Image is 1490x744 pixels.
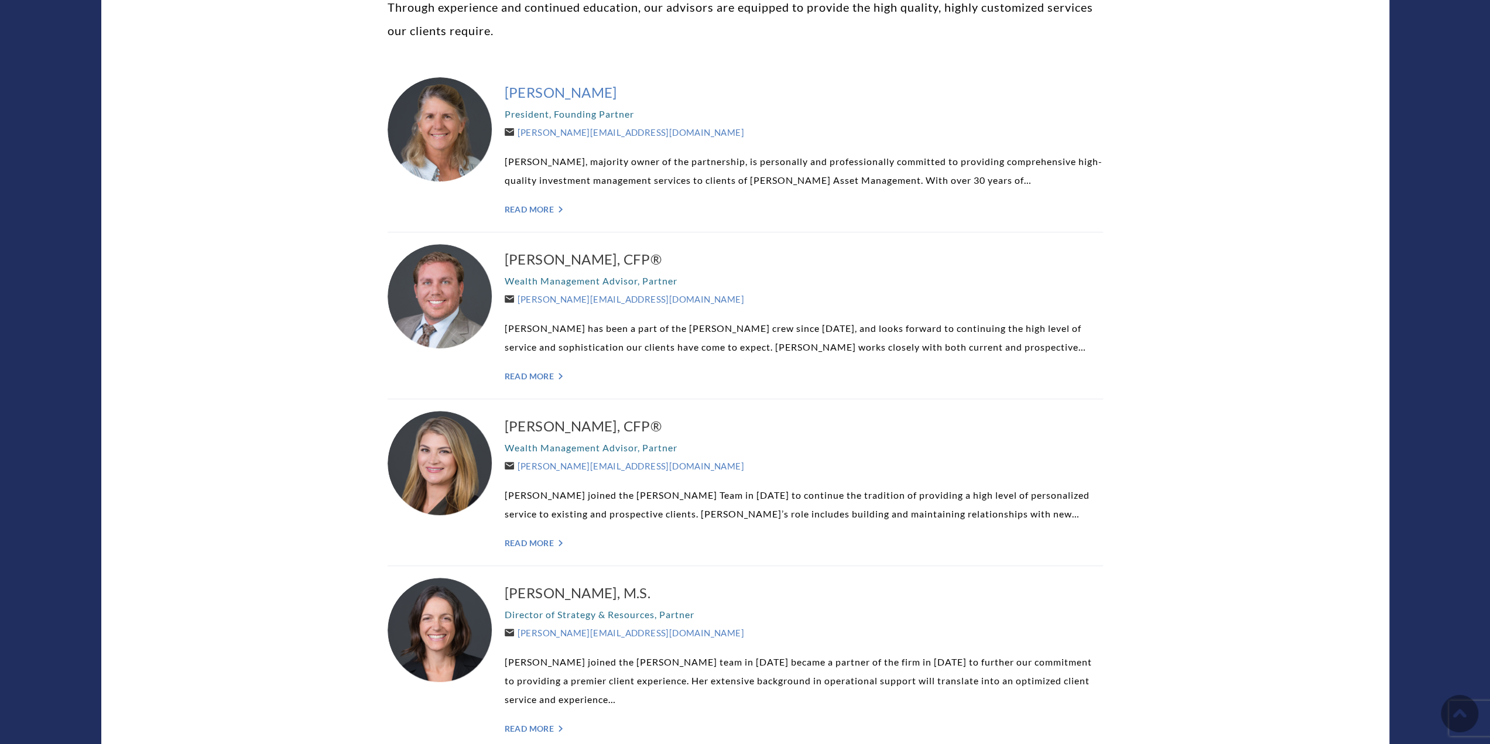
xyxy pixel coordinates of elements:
[505,127,744,138] a: [PERSON_NAME][EMAIL_ADDRESS][DOMAIN_NAME]
[505,319,1103,356] p: [PERSON_NAME] has been a part of the [PERSON_NAME] crew since [DATE], and looks forward to contin...
[505,272,1103,290] p: Wealth Management Advisor, Partner
[505,605,1103,624] p: Director of Strategy & Resources, Partner
[505,461,744,471] a: [PERSON_NAME][EMAIL_ADDRESS][DOMAIN_NAME]
[505,438,1103,457] p: Wealth Management Advisor, Partner
[505,152,1103,190] p: [PERSON_NAME], majority owner of the partnership, is personally and professionally committed to p...
[505,538,1103,548] a: Read More ">
[505,417,1103,436] a: [PERSON_NAME], CFP®
[505,105,1103,124] p: President, Founding Partner
[505,371,1103,381] a: Read More ">
[505,83,1103,102] a: [PERSON_NAME]
[505,294,744,304] a: [PERSON_NAME][EMAIL_ADDRESS][DOMAIN_NAME]
[505,628,744,638] a: [PERSON_NAME][EMAIL_ADDRESS][DOMAIN_NAME]
[505,724,1103,733] a: Read More ">
[505,584,1103,602] a: [PERSON_NAME], M.S.
[505,250,1103,269] a: [PERSON_NAME], CFP®
[505,204,1103,214] a: Read More ">
[505,486,1103,523] p: [PERSON_NAME] joined the [PERSON_NAME] Team in [DATE] to continue the tradition of providing a hi...
[505,653,1103,709] p: [PERSON_NAME] joined the [PERSON_NAME] team in [DATE] became a partner of the firm in [DATE] to f...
